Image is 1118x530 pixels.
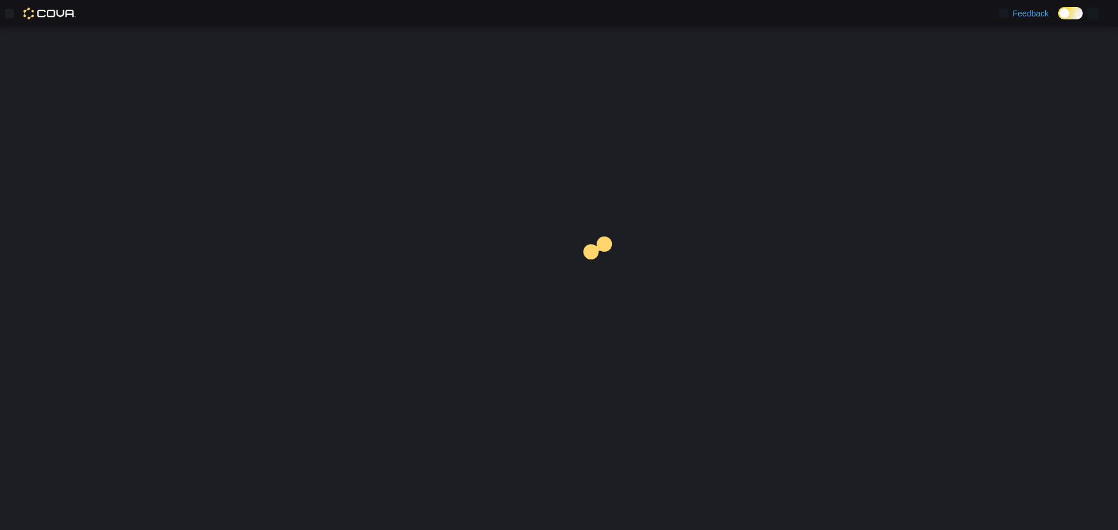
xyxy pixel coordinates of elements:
img: Cova [23,8,76,19]
span: Feedback [1013,8,1049,19]
img: cova-loader [559,228,647,316]
input: Dark Mode [1058,7,1083,19]
a: Feedback [994,2,1053,25]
